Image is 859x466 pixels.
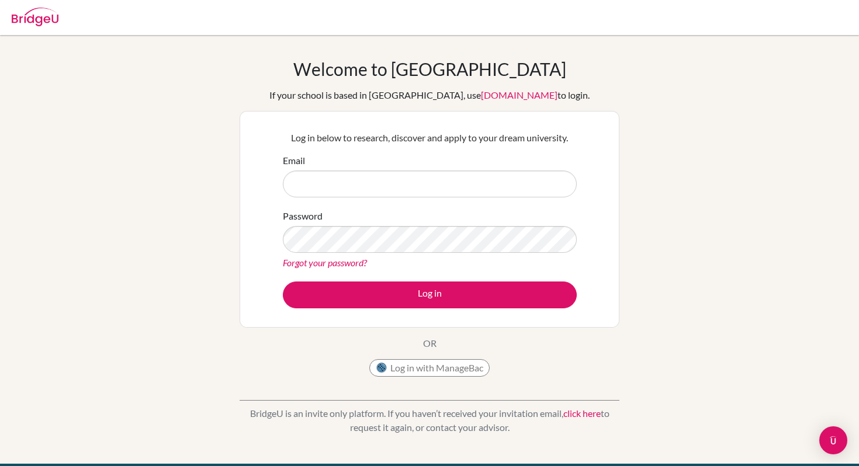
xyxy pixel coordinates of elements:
[369,359,490,377] button: Log in with ManageBac
[283,131,577,145] p: Log in below to research, discover and apply to your dream university.
[283,257,367,268] a: Forgot your password?
[819,426,847,454] div: Open Intercom Messenger
[12,8,58,26] img: Bridge-U
[293,58,566,79] h1: Welcome to [GEOGRAPHIC_DATA]
[481,89,557,100] a: [DOMAIN_NAME]
[240,406,619,434] p: BridgeU is an invite only platform. If you haven’t received your invitation email, to request it ...
[283,209,323,223] label: Password
[563,408,601,419] a: click here
[269,88,590,102] div: If your school is based in [GEOGRAPHIC_DATA], use to login.
[423,336,437,350] p: OR
[283,281,577,308] button: Log in
[283,154,305,168] label: Email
